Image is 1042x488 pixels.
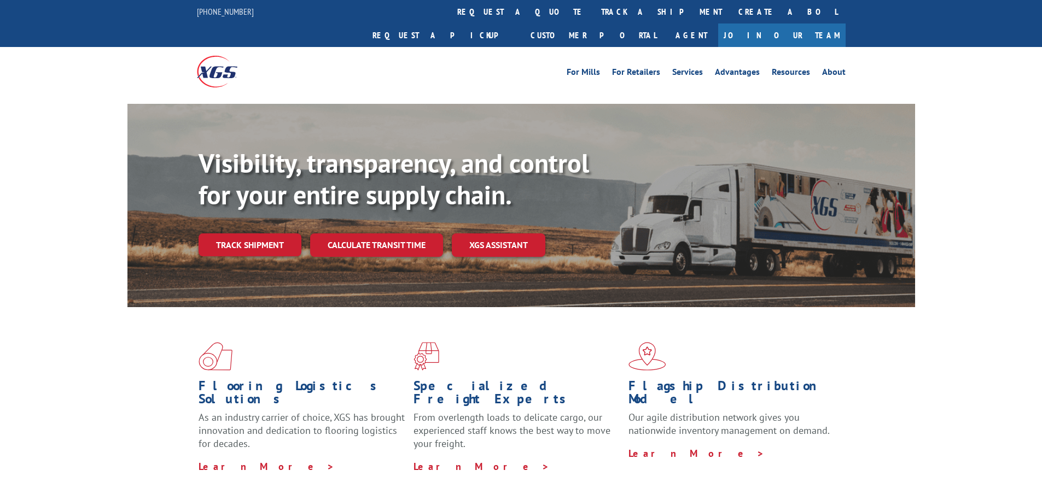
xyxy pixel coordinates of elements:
[822,68,846,80] a: About
[452,233,545,257] a: XGS ASSISTANT
[522,23,665,47] a: Customer Portal
[628,342,666,371] img: xgs-icon-flagship-distribution-model-red
[414,342,439,371] img: xgs-icon-focused-on-flooring-red
[567,68,600,80] a: For Mills
[199,411,405,450] span: As an industry carrier of choice, XGS has brought innovation and dedication to flooring logistics...
[199,379,405,411] h1: Flooring Logistics Solutions
[310,233,443,257] a: Calculate transit time
[612,68,660,80] a: For Retailers
[665,23,718,47] a: Agent
[199,342,232,371] img: xgs-icon-total-supply-chain-intelligence-red
[364,23,522,47] a: Request a pickup
[772,68,810,80] a: Resources
[628,411,830,437] span: Our agile distribution network gives you nationwide inventory management on demand.
[414,460,550,473] a: Learn More >
[672,68,703,80] a: Services
[628,447,765,460] a: Learn More >
[199,233,301,256] a: Track shipment
[414,411,620,460] p: From overlength loads to delicate cargo, our experienced staff knows the best way to move your fr...
[715,68,760,80] a: Advantages
[199,460,335,473] a: Learn More >
[718,23,846,47] a: Join Our Team
[414,379,620,411] h1: Specialized Freight Experts
[197,6,254,17] a: [PHONE_NUMBER]
[199,146,589,211] b: Visibility, transparency, and control for your entire supply chain.
[628,379,835,411] h1: Flagship Distribution Model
